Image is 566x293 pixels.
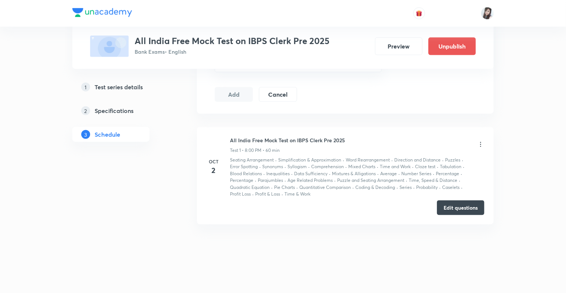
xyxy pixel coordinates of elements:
p: Quantitative Comparison [299,184,351,191]
p: Probability [416,184,438,191]
p: Seating Arrangement [230,157,274,163]
div: · [461,184,463,191]
p: Percentage [436,170,459,177]
p: Coding & Decoding [355,184,395,191]
p: Inequalities [266,170,290,177]
h5: Specifications [95,106,134,115]
button: Cancel [259,87,297,102]
div: · [461,170,462,177]
p: Parajumbles [258,177,283,184]
p: Quadratic Equation [230,184,270,191]
div: · [334,177,336,184]
a: Company Logo [72,8,132,19]
p: Caselets [442,184,460,191]
div: · [259,163,261,170]
div: · [275,157,277,163]
p: Profit Loss [230,191,251,197]
p: Mixtures & Alligations [332,170,376,177]
div: · [463,163,464,170]
div: · [343,157,344,163]
p: Tabulation [440,163,461,170]
p: Simplification & Approximation [278,157,341,163]
p: Word Rearrangement [346,157,390,163]
p: Bank Exams • English [135,48,329,56]
div: · [439,184,441,191]
div: · [329,170,330,177]
div: · [377,163,378,170]
p: Puzzles [445,157,460,163]
p: Time, Speed & Distance [409,177,457,184]
p: Blood Relations [230,170,262,177]
p: Puzzle and Seating Arrangement [337,177,404,184]
h6: All India Free Mock Test on IBPS Clerk Pre 2025 [230,136,345,144]
p: Average [380,170,397,177]
button: Unpublish [428,37,476,55]
p: Synonyms [262,163,283,170]
div: · [459,177,460,184]
h5: Test series details [95,83,143,91]
div: · [462,157,463,163]
h6: Oct [206,158,221,165]
p: Comprehension [311,163,344,170]
div: · [282,191,283,197]
p: Direction and Distance [394,157,441,163]
div: · [352,184,354,191]
div: · [437,163,438,170]
div: · [255,177,256,184]
a: 1Test series details [72,80,173,94]
div: · [308,163,310,170]
p: Syllogism [287,163,307,170]
p: Cloze test [415,163,435,170]
p: Time and Work [380,163,411,170]
p: Error Spotting [230,163,258,170]
div: · [406,177,407,184]
p: Time & Work [284,191,310,197]
div: · [296,184,298,191]
h4: 2 [206,165,221,176]
p: Test 1 • 8:00 PM • 60 min [230,147,280,154]
div: · [396,184,398,191]
img: fallback-thumbnail.png [90,36,129,57]
img: Company Logo [72,8,132,17]
div: · [263,170,265,177]
p: Pie Charts [274,184,295,191]
h3: All India Free Mock Test on IBPS Clerk Pre 2025 [135,36,329,46]
div: · [252,191,254,197]
button: Add [215,87,253,102]
img: Manjeet Kaur [481,7,494,20]
p: Series [399,184,412,191]
div: · [377,170,379,177]
div: · [412,163,414,170]
p: Percentage [230,177,253,184]
div: · [271,184,273,191]
div: · [284,163,286,170]
p: Mixed Charts [348,163,375,170]
p: 1 [81,83,90,91]
a: 2Specifications [72,103,173,118]
p: 2 [81,106,90,115]
p: Number Series [401,170,431,177]
div: · [433,170,434,177]
button: avatar [413,7,425,19]
p: 3 [81,130,90,139]
div: · [413,184,415,191]
div: · [345,163,347,170]
img: avatar [416,10,422,17]
p: Data Sufficiency [294,170,328,177]
p: Age Related Problems [287,177,333,184]
p: Profit & Loss [255,191,280,197]
div: · [442,157,444,163]
h5: Schedule [95,130,120,139]
button: Preview [375,37,422,55]
button: Edit questions [437,200,484,215]
div: · [284,177,286,184]
div: · [398,170,400,177]
div: · [291,170,293,177]
div: · [391,157,393,163]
